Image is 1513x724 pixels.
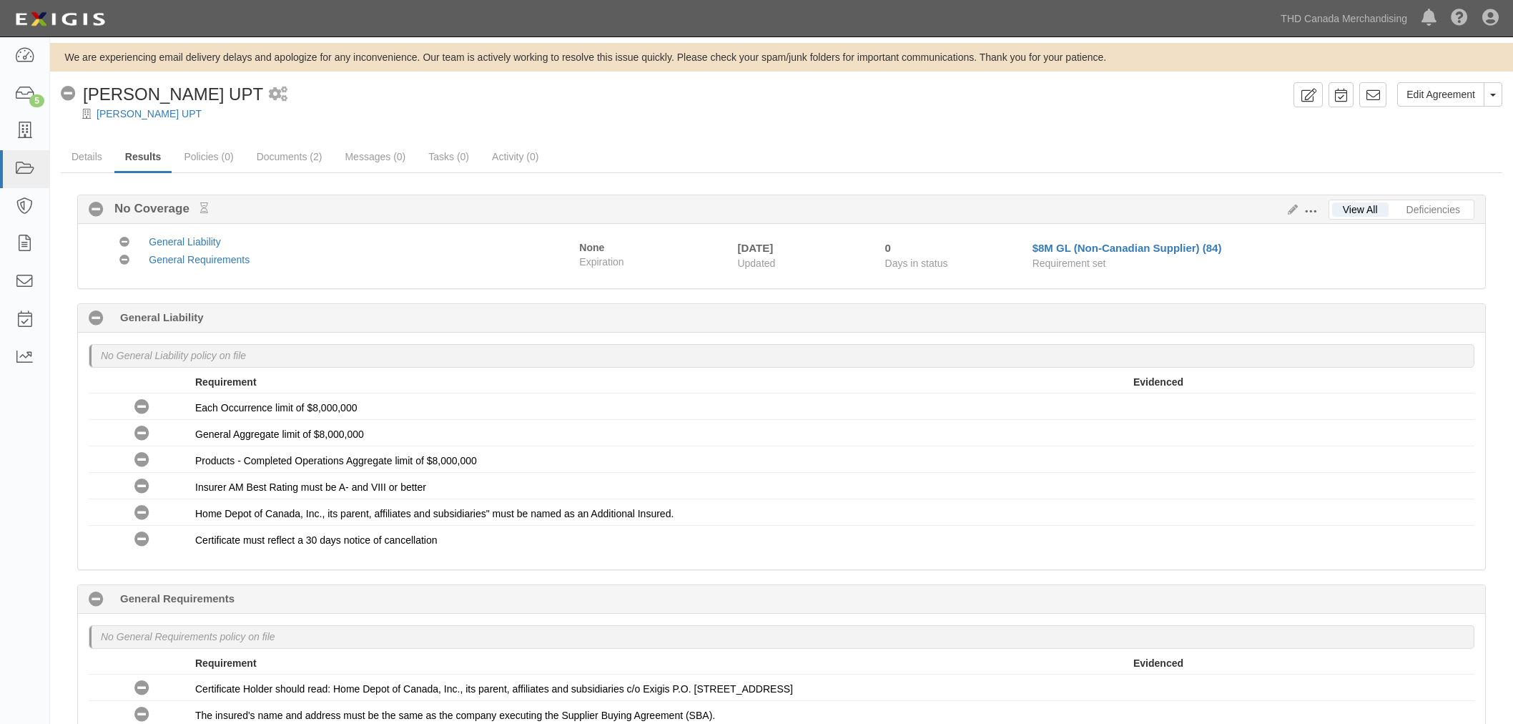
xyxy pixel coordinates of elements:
[134,532,149,547] i: No Coverage
[195,657,257,669] strong: Requirement
[61,87,76,102] i: No Coverage
[101,630,275,644] p: No General Requirements policy on file
[134,506,149,521] i: No Coverage
[134,479,149,494] i: No Coverage
[134,708,149,723] i: No Coverage
[134,400,149,415] i: No Coverage
[418,142,480,171] a: Tasks (0)
[119,238,129,248] i: No Coverage
[1273,4,1414,33] a: THD Canada Merchandising
[1033,258,1106,269] span: Requirement set
[1133,657,1183,669] strong: Evidenced
[269,87,287,102] i: 1 scheduled workflow
[1332,202,1389,217] a: View All
[885,258,948,269] span: Days in status
[195,710,715,721] span: The insured's name and address must be the same as the company executing the Supplier Buying Agre...
[97,108,202,119] a: [PERSON_NAME] UPT
[195,455,477,466] span: Products - Completed Operations Aggregate limit of $8,000,000
[114,142,172,173] a: Results
[246,142,333,171] a: Documents (2)
[737,240,863,255] div: [DATE]
[101,348,246,363] p: No General Liability policy on file
[134,426,149,441] i: No Coverage
[1033,242,1222,254] a: $8M GL (Non-Canadian Supplier) (84)
[481,142,549,171] a: Activity (0)
[195,429,364,440] span: General Aggregate limit of $8,000,000
[119,255,129,265] i: No Coverage
[104,200,208,217] b: No Coverage
[579,255,726,269] span: Expiration
[1451,10,1468,27] i: Help Center - Complianz
[737,258,775,269] span: Updated
[195,683,793,695] span: Certificate Holder should read: Home Depot of Canada, Inc., its parent, affiliates and subsidiari...
[195,508,674,519] span: Home Depot of Canada, Inc., its parent, affiliates and subsidiaries" must be named as an Addition...
[334,142,416,171] a: Messages (0)
[579,242,604,253] strong: None
[120,310,204,325] b: General Liability
[195,534,438,546] span: Certificate must reflect a 30 days notice of cancellation
[134,453,149,468] i: No Coverage
[195,481,426,493] span: Insurer AM Best Rating must be A- and VIII or better
[134,681,149,696] i: No Coverage
[149,236,220,248] a: General Liability
[195,376,257,388] strong: Requirement
[885,240,1022,255] div: Since 08/18/2025
[89,311,104,326] i: No Coverage 0 days (since 08/18/2025)
[89,202,104,217] i: No Coverage
[195,402,357,414] span: Each Occurrence limit of $8,000,000
[200,202,208,214] small: Pending Review
[120,591,235,606] b: General Requirements
[61,82,263,107] div: Belanger UPT
[50,50,1513,64] div: We are experiencing email delivery delays and apologize for any inconvenience. Our team is active...
[173,142,244,171] a: Policies (0)
[11,6,109,32] img: logo-5460c22ac91f19d4615b14bd174203de0afe785f0fc80cf4dbbc73dc1793850b.png
[149,254,250,265] a: General Requirements
[1133,376,1183,388] strong: Evidenced
[1396,202,1471,217] a: Deficiencies
[1282,204,1298,215] a: Edit Results
[29,94,44,107] div: 5
[89,592,104,607] i: No Coverage 0 days (since 08/18/2025)
[1397,82,1484,107] a: Edit Agreement
[83,84,263,104] span: [PERSON_NAME] UPT
[61,142,113,171] a: Details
